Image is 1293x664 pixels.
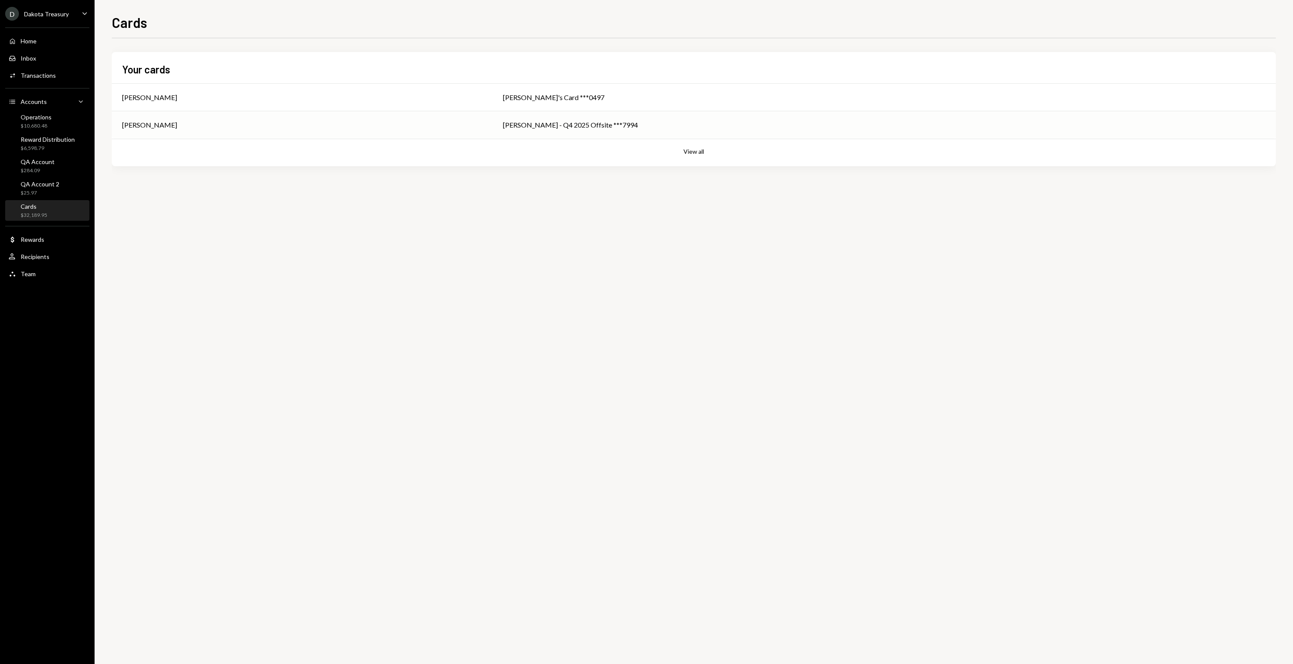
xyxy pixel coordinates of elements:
div: Cards [21,203,47,210]
div: Transactions [21,72,56,79]
h1: Cards [112,14,147,31]
div: [PERSON_NAME]'s Card ***0497 [503,92,1265,103]
a: Operations$10,680.48 [5,111,89,131]
a: QA Account 2$25.97 [5,178,89,198]
div: Reward Distribution [21,136,75,143]
div: Home [21,37,37,45]
a: Inbox [5,50,89,66]
a: QA Account$284.09 [5,155,89,176]
a: Accounts [5,94,89,109]
a: Team [5,266,89,281]
a: Rewards [5,231,89,247]
a: Cards$32,189.95 [5,200,89,221]
div: QA Account 2 [21,180,59,188]
div: [PERSON_NAME] - Q4 2025 Offsite ***7994 [503,120,1265,130]
div: Inbox [21,55,36,62]
a: Transactions [5,67,89,83]
div: Rewards [21,236,44,243]
button: View all [683,148,704,156]
div: $32,189.95 [21,212,47,219]
div: QA Account [21,158,55,165]
div: D [5,7,19,21]
div: [PERSON_NAME] [122,120,177,130]
div: $284.09 [21,167,55,174]
a: Recipients [5,249,89,264]
div: $25.97 [21,189,59,197]
a: Reward Distribution$6,598.79 [5,133,89,154]
div: $6,598.79 [21,145,75,152]
div: Recipients [21,253,49,260]
div: Accounts [21,98,47,105]
div: $10,680.48 [21,122,52,130]
div: Operations [21,113,52,121]
div: Team [21,270,36,277]
div: Dakota Treasury [24,10,69,18]
h2: Your cards [122,62,170,76]
div: [PERSON_NAME] [122,92,177,103]
a: Home [5,33,89,49]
